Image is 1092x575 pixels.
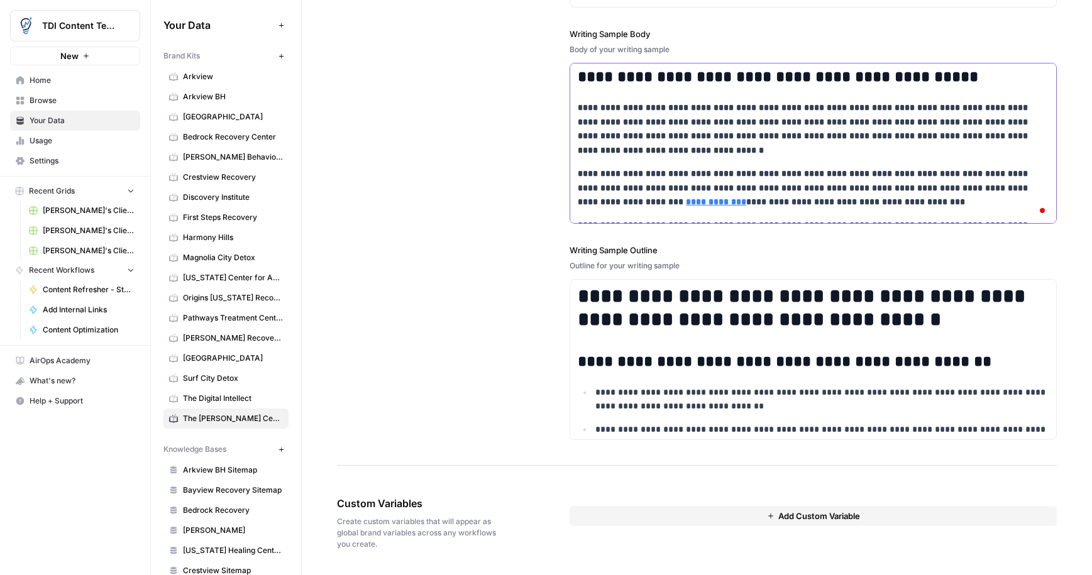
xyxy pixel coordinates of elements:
[60,50,79,62] span: New
[163,288,289,308] a: Origins [US_STATE] Recovery
[570,506,1057,526] button: Add Custom Variable
[183,172,283,183] span: Crestview Recovery
[43,205,135,216] span: [PERSON_NAME]'s Clients - New Content
[183,131,283,143] span: Bedrock Recovery Center
[163,520,289,540] a: [PERSON_NAME]
[23,241,140,261] a: [PERSON_NAME]'s Clients - New Content
[30,395,135,407] span: Help + Support
[163,167,289,187] a: Crestview Recovery
[43,284,135,295] span: Content Refresher - Stolen
[183,71,283,82] span: Arkview
[10,261,140,280] button: Recent Workflows
[10,371,140,391] button: What's new?
[163,87,289,107] a: Arkview BH
[183,232,283,243] span: Harmony Hills
[23,320,140,340] a: Content Optimization
[183,485,283,496] span: Bayview Recovery Sitemap
[183,252,283,263] span: Magnolia City Detox
[29,265,94,276] span: Recent Workflows
[183,413,283,424] span: The [PERSON_NAME] Center
[163,127,289,147] a: Bedrock Recovery Center
[10,111,140,131] a: Your Data
[163,444,226,455] span: Knowledge Bases
[163,480,289,500] a: Bayview Recovery Sitemap
[30,135,135,146] span: Usage
[570,28,1057,40] label: Writing Sample Body
[183,212,283,223] span: First Steps Recovery
[163,408,289,429] a: The [PERSON_NAME] Center
[163,67,289,87] a: Arkview
[183,545,283,556] span: [US_STATE] Healing Centers Sitemap
[183,353,283,364] span: [GEOGRAPHIC_DATA]
[570,244,1057,256] label: Writing Sample Outline
[163,268,289,288] a: [US_STATE] Center for Adolescent Wellness
[14,14,37,37] img: TDI Content Team Logo
[183,464,283,476] span: Arkview BH Sitemap
[30,95,135,106] span: Browse
[163,248,289,268] a: Magnolia City Detox
[183,272,283,283] span: [US_STATE] Center for Adolescent Wellness
[43,245,135,256] span: [PERSON_NAME]'s Clients - New Content
[10,182,140,200] button: Recent Grids
[163,187,289,207] a: Discovery Institute
[163,227,289,248] a: Harmony Hills
[570,44,1057,55] div: Body of your writing sample
[30,155,135,167] span: Settings
[337,516,499,550] span: Create custom variables that will appear as global brand variables across any workflows you create.
[183,393,283,404] span: The Digital Intellect
[30,75,135,86] span: Home
[163,368,289,388] a: Surf City Detox
[163,500,289,520] a: Bedrock Recovery
[23,300,140,320] a: Add Internal Links
[11,371,140,390] div: What's new?
[163,50,200,62] span: Brand Kits
[29,185,75,197] span: Recent Grids
[183,91,283,102] span: Arkview BH
[163,207,289,227] a: First Steps Recovery
[183,151,283,163] span: [PERSON_NAME] Behavioral Health
[23,200,140,221] a: [PERSON_NAME]'s Clients - New Content
[183,505,283,516] span: Bedrock Recovery
[43,225,135,236] span: [PERSON_NAME]'s Clients - Optimizing Content
[10,131,140,151] a: Usage
[10,10,140,41] button: Workspace: TDI Content Team
[23,280,140,300] a: Content Refresher - Stolen
[163,147,289,167] a: [PERSON_NAME] Behavioral Health
[163,308,289,328] a: Pathways Treatment Center
[183,312,283,324] span: Pathways Treatment Center
[183,525,283,536] span: [PERSON_NAME]
[10,47,140,65] button: New
[778,510,860,522] span: Add Custom Variable
[10,90,140,111] a: Browse
[570,260,1057,271] div: Outline for your writing sample
[163,460,289,480] a: Arkview BH Sitemap
[30,355,135,366] span: AirOps Academy
[183,111,283,123] span: [GEOGRAPHIC_DATA]
[163,540,289,561] a: [US_STATE] Healing Centers Sitemap
[163,18,273,33] span: Your Data
[183,192,283,203] span: Discovery Institute
[42,19,118,32] span: TDI Content Team
[10,151,140,171] a: Settings
[30,115,135,126] span: Your Data
[43,324,135,336] span: Content Optimization
[43,304,135,315] span: Add Internal Links
[163,328,289,348] a: [PERSON_NAME] Recovery Center
[163,348,289,368] a: [GEOGRAPHIC_DATA]
[337,496,499,511] span: Custom Variables
[163,107,289,127] a: [GEOGRAPHIC_DATA]
[183,292,283,304] span: Origins [US_STATE] Recovery
[183,332,283,344] span: [PERSON_NAME] Recovery Center
[10,391,140,411] button: Help + Support
[163,388,289,408] a: The Digital Intellect
[23,221,140,241] a: [PERSON_NAME]'s Clients - Optimizing Content
[10,351,140,371] a: AirOps Academy
[10,70,140,90] a: Home
[183,373,283,384] span: Surf City Detox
